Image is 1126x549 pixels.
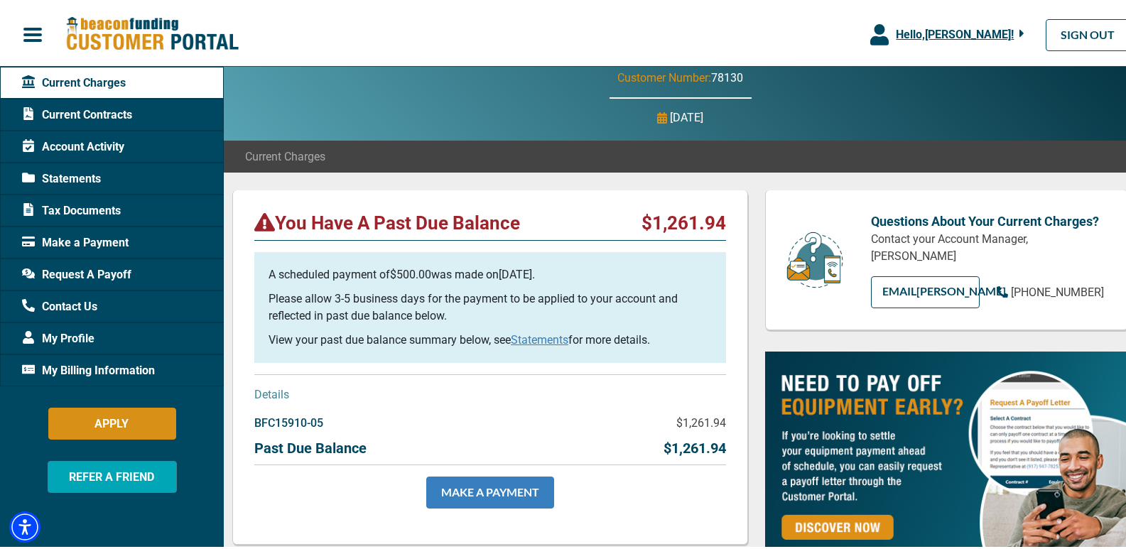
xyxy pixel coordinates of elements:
p: Details [254,384,726,401]
img: Beacon Funding Customer Portal Logo [65,13,239,50]
span: My Profile [22,327,94,344]
p: Questions About Your Current Charges? [871,209,1106,228]
span: Hello, [PERSON_NAME] ! [896,25,1014,38]
div: Accessibility Menu [9,509,40,540]
img: customer-service.png [783,228,847,287]
p: $1,261.94 [664,435,726,456]
a: [PHONE_NUMBER] [997,281,1104,298]
span: 78130 [711,68,743,82]
p: Past Due Balance [254,435,367,456]
p: BFC15910-05 [254,412,323,429]
span: Current Charges [245,146,325,163]
span: Current Contracts [22,104,132,121]
a: EMAIL[PERSON_NAME] [871,273,980,305]
p: $1,261.94 [642,209,726,232]
button: APPLY [48,405,176,437]
button: REFER A FRIEND [48,458,177,490]
p: A scheduled payment of $500.00 was made on [DATE] . [269,263,712,281]
span: [PHONE_NUMBER] [1011,283,1104,296]
p: $1,261.94 [676,412,726,429]
a: MAKE A PAYMENT [426,474,554,506]
span: Account Activity [22,136,124,153]
span: Make a Payment [22,232,129,249]
p: You Have A Past Due Balance [254,209,520,232]
span: Current Charges [22,72,126,89]
p: Please allow 3-5 business days for the payment to be applied to your account and reflected in pas... [269,288,712,322]
p: [DATE] [671,107,704,124]
span: Tax Documents [22,200,121,217]
p: View your past due balance summary below, see for more details. [269,329,712,346]
span: Customer Number: [617,68,711,82]
span: Contact Us [22,295,97,312]
span: Statements [22,168,101,185]
span: My Billing Information [22,359,155,376]
span: Request A Payoff [22,263,131,281]
p: Contact your Account Manager, [PERSON_NAME] [871,228,1106,262]
a: Statements [511,330,568,344]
